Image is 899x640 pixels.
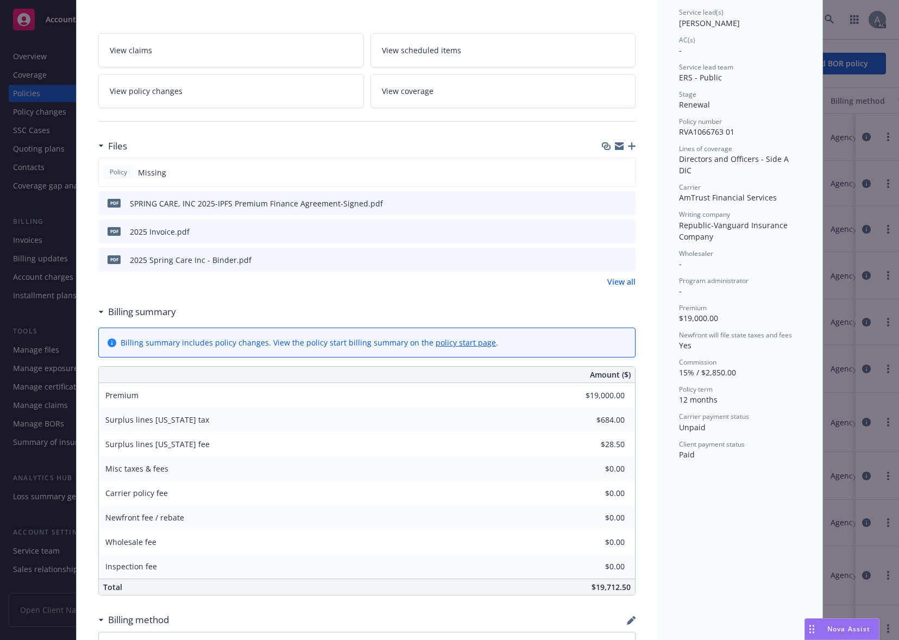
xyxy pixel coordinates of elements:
[108,199,121,207] span: pdf
[98,74,364,108] a: View policy changes
[604,254,613,266] button: download file
[679,220,790,242] span: Republic-Vanguard Insurance Company
[561,461,631,477] input: 0.00
[604,226,613,237] button: download file
[679,35,695,45] span: AC(s)
[679,303,707,312] span: Premium
[110,45,152,56] span: View claims
[679,249,713,258] span: Wholesaler
[827,624,870,633] span: Nova Assist
[108,167,129,177] span: Policy
[98,613,169,627] div: Billing method
[679,357,716,367] span: Commission
[561,436,631,453] input: 0.00
[679,440,745,449] span: Client payment status
[130,198,383,209] div: SPRING CARE, INC 2025-IPFS Premium Finance Agreement-Signed.pdf
[105,439,210,449] span: Surplus lines [US_STATE] fee
[804,618,879,640] button: Nova Assist
[607,276,636,287] a: View all
[105,390,139,400] span: Premium
[679,340,691,350] span: Yes
[105,561,157,572] span: Inspection fee
[103,582,122,592] span: Total
[98,139,127,153] div: Files
[621,226,631,237] button: preview file
[98,33,364,67] a: View claims
[679,412,749,421] span: Carrier payment status
[679,144,732,153] span: Lines of coverage
[679,330,792,340] span: Newfront will file state taxes and fees
[98,305,176,319] div: Billing summary
[130,226,190,237] div: 2025 Invoice.pdf
[679,449,695,460] span: Paid
[679,90,696,99] span: Stage
[679,127,734,137] span: RVA1066763 01
[679,183,701,192] span: Carrier
[679,72,722,83] span: ERS - Public
[679,394,718,405] span: 12 months
[138,167,166,178] span: Missing
[679,45,682,55] span: -
[105,488,168,498] span: Carrier policy fee
[679,276,749,285] span: Program administrator
[110,85,183,97] span: View policy changes
[679,8,724,17] span: Service lead(s)
[621,198,631,209] button: preview file
[592,582,631,592] span: $19,712.50
[679,259,682,269] span: -
[679,99,710,110] span: Renewal
[679,117,722,126] span: Policy number
[590,369,631,380] span: Amount ($)
[679,18,740,28] span: [PERSON_NAME]
[108,305,176,319] h3: Billing summary
[679,210,730,219] span: Writing company
[108,139,127,153] h3: Files
[679,313,718,323] span: $19,000.00
[370,33,636,67] a: View scheduled items
[679,422,706,432] span: Unpaid
[604,198,613,209] button: download file
[561,534,631,550] input: 0.00
[121,337,498,348] div: Billing summary includes policy changes. View the policy start billing summary on the .
[561,485,631,501] input: 0.00
[436,337,496,348] a: policy start page
[561,387,631,404] input: 0.00
[108,227,121,235] span: pdf
[679,62,733,72] span: Service lead team
[679,192,777,203] span: AmTrust Financial Services
[561,559,631,575] input: 0.00
[130,254,252,266] div: 2025 Spring Care Inc - Binder.pdf
[561,412,631,428] input: 0.00
[621,254,631,266] button: preview file
[370,74,636,108] a: View coverage
[105,537,156,547] span: Wholesale fee
[105,415,209,425] span: Surplus lines [US_STATE] tax
[561,510,631,526] input: 0.00
[108,613,169,627] h3: Billing method
[382,85,433,97] span: View coverage
[108,255,121,263] span: pdf
[805,619,819,639] div: Drag to move
[105,463,168,474] span: Misc taxes & fees
[382,45,461,56] span: View scheduled items
[679,367,736,378] span: 15% / $2,850.00
[679,154,791,175] span: Directors and Officers - Side A DIC
[679,286,682,296] span: -
[679,385,713,394] span: Policy term
[105,512,184,523] span: Newfront fee / rebate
